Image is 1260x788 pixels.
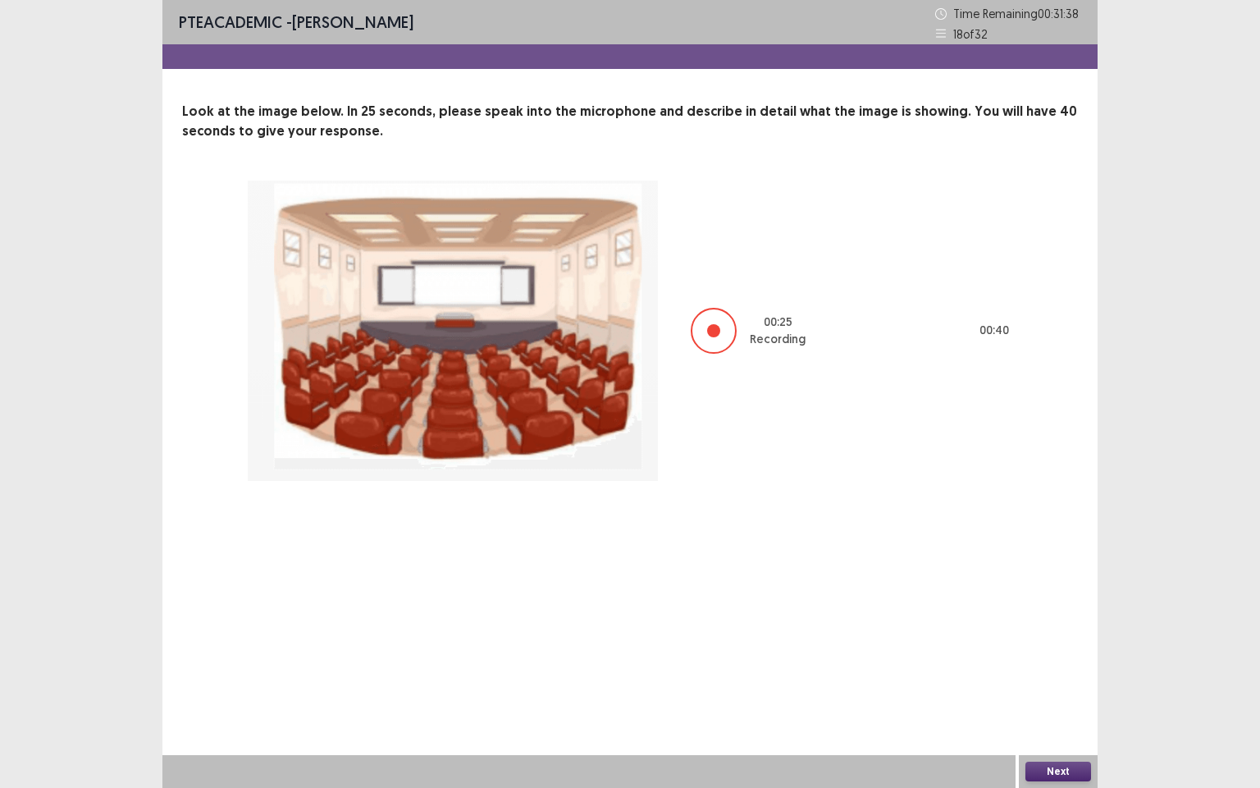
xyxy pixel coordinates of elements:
span: PTE academic [179,11,282,32]
p: 00 : 40 [979,322,1009,339]
p: Time Remaining 00 : 31 : 38 [953,5,1081,22]
button: Next [1025,762,1091,781]
p: 18 of 32 [953,25,988,43]
img: image-description [248,181,658,481]
p: Recording [750,331,806,348]
p: 00 : 25 [764,314,792,331]
p: Look at the image below. In 25 seconds, please speak into the microphone and describe in detail w... [182,102,1078,141]
p: - [PERSON_NAME] [179,10,413,34]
